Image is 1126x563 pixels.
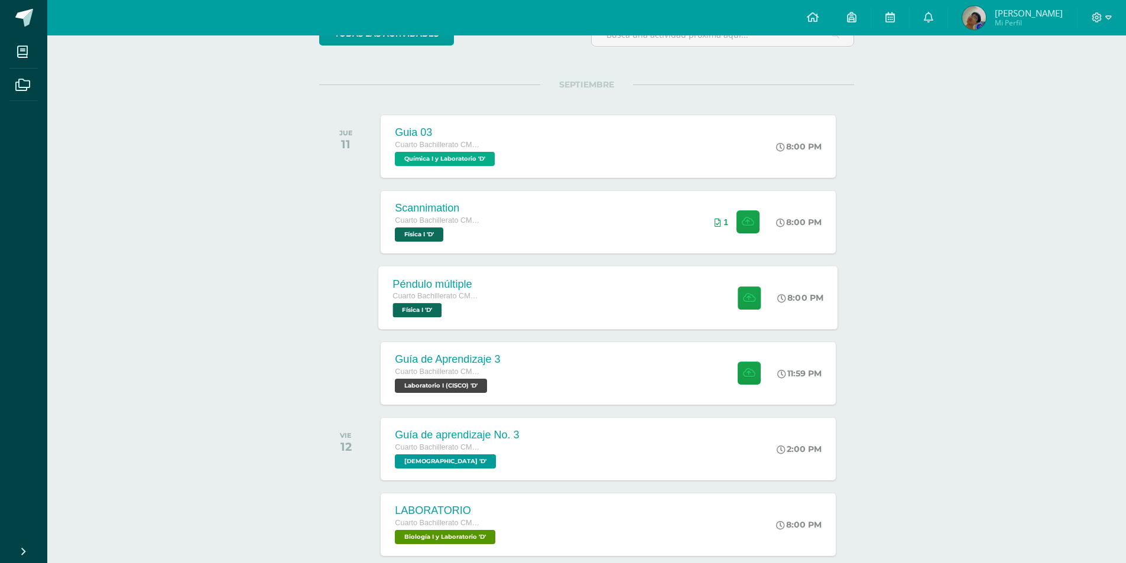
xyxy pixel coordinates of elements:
[395,227,443,242] span: Física I 'D'
[395,530,495,544] span: Biología I y Laboratorio 'D'
[715,217,728,227] div: Archivos entregados
[393,292,483,300] span: Cuarto Bachillerato CMP Bachillerato en CCLL con Orientación en Computación
[393,303,442,317] span: Física I 'D'
[395,353,500,366] div: Guía de Aprendizaje 3
[995,7,1063,19] span: [PERSON_NAME]
[962,6,986,30] img: f1a3052204b4492c728547db7dcada37.png
[395,379,487,393] span: Laboratorio I (CISCO) 'D'
[777,444,822,454] div: 2:00 PM
[540,79,633,90] span: SEPTIEMBRE
[395,152,495,166] span: Química I y Laboratorio 'D'
[339,137,353,151] div: 11
[395,454,496,468] span: Biblia 'D'
[777,368,822,379] div: 11:59 PM
[395,126,498,139] div: Guia 03
[776,519,822,530] div: 8:00 PM
[339,129,353,137] div: JUE
[776,141,822,152] div: 8:00 PM
[340,440,352,454] div: 12
[995,18,1063,28] span: Mi Perfil
[395,443,484,451] span: Cuarto Bachillerato CMP Bachillerato en CCLL con Orientación en Computación
[393,278,483,290] div: Péndulo múltiple
[723,217,728,227] span: 1
[776,217,822,227] div: 8:00 PM
[395,429,519,441] div: Guía de aprendizaje No. 3
[395,505,498,517] div: LABORATORIO
[340,431,352,440] div: VIE
[395,367,484,376] span: Cuarto Bachillerato CMP Bachillerato en CCLL con Orientación en Computación
[395,141,484,149] span: Cuarto Bachillerato CMP Bachillerato en CCLL con Orientación en Computación
[395,519,484,527] span: Cuarto Bachillerato CMP Bachillerato en CCLL con Orientación en Computación
[395,202,484,214] div: Scannimation
[778,292,824,303] div: 8:00 PM
[395,216,484,224] span: Cuarto Bachillerato CMP Bachillerato en CCLL con Orientación en Computación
